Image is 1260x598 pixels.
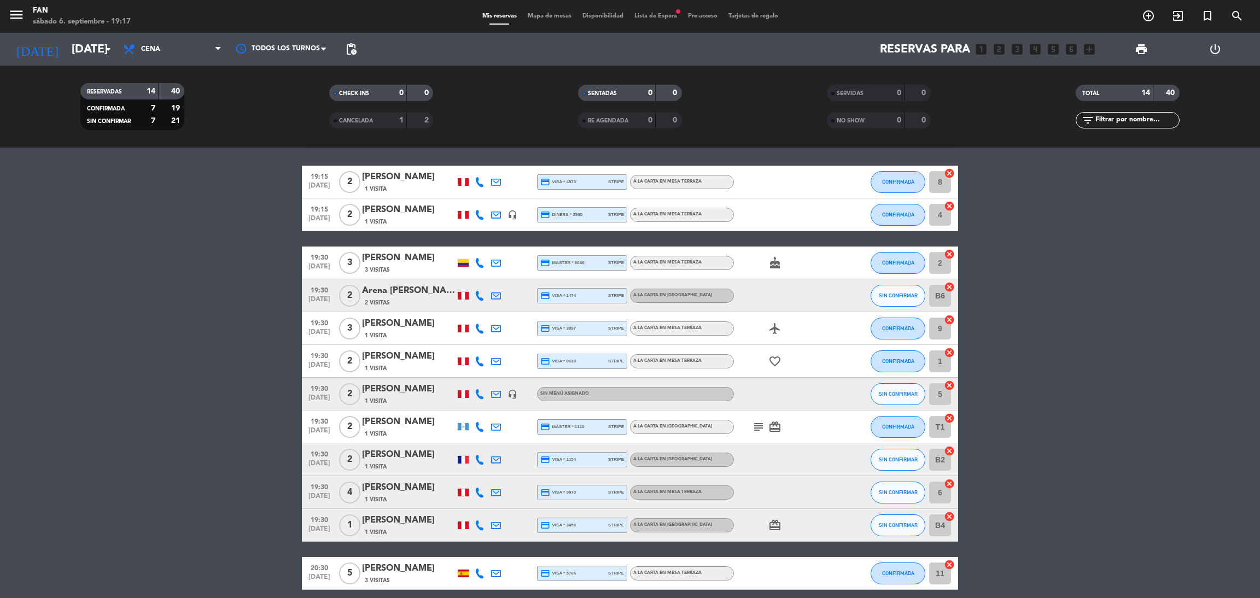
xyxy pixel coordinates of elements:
i: looks_4 [1028,42,1042,56]
i: card_giftcard [768,519,781,532]
div: [PERSON_NAME] [362,251,455,265]
span: A la carta en [GEOGRAPHIC_DATA] [633,523,712,527]
strong: 0 [897,116,901,124]
i: cancel [944,511,955,522]
span: visa * 1474 [540,291,576,301]
button: CONFIRMADA [871,416,925,438]
strong: 0 [921,89,928,97]
span: print [1135,43,1148,56]
span: visa * 3097 [540,324,576,333]
span: CONFIRMADA [882,570,914,576]
input: Filtrar por nombre... [1094,114,1179,126]
span: 2 Visitas [365,298,390,307]
i: headset_mic [507,389,517,399]
span: visa * 9970 [540,488,576,497]
strong: 0 [921,116,928,124]
span: 3 [339,252,360,274]
span: CONFIRMADA [87,106,125,112]
i: credit_card [540,356,550,366]
strong: 40 [171,87,182,95]
i: subject [752,420,765,433]
div: [PERSON_NAME] [362,561,455,576]
div: Fan [33,5,131,16]
span: Disponibilidad [577,13,629,19]
i: power_settings_new [1209,43,1222,56]
span: 1 [339,514,360,536]
i: credit_card [540,488,550,497]
span: 1 Visita [365,364,387,373]
i: card_giftcard [768,420,781,433]
button: menu [8,7,25,27]
strong: 7 [151,117,155,125]
span: stripe [608,489,624,496]
button: SIN CONFIRMAR [871,383,925,405]
span: CANCELADA [339,118,373,124]
i: turned_in_not [1201,9,1214,22]
i: cancel [944,282,955,292]
i: exit_to_app [1171,9,1185,22]
span: [DATE] [306,361,333,374]
span: A la carta en [GEOGRAPHIC_DATA] [633,293,712,297]
strong: 0 [648,116,652,124]
button: SIN CONFIRMAR [871,514,925,536]
span: 1 Visita [365,218,387,226]
i: cancel [944,445,955,456]
i: airplanemode_active [768,322,781,335]
i: favorite_border [768,355,781,368]
span: fiber_manual_record [675,8,681,15]
span: RE AGENDADA [588,118,628,124]
span: CONFIRMADA [882,358,914,364]
span: 3 Visitas [365,576,390,585]
span: A la carta en Mesa Terraza [633,179,702,184]
div: [PERSON_NAME] [362,513,455,527]
span: 19:30 [306,382,333,394]
strong: 0 [648,89,652,97]
span: Mis reservas [477,13,522,19]
strong: 21 [171,117,182,125]
i: cancel [944,314,955,325]
span: RESERVADAS [87,89,122,95]
span: CONFIRMADA [882,260,914,266]
span: 1 Visita [365,462,387,471]
i: looks_5 [1046,42,1060,56]
strong: 1 [399,116,404,124]
span: A la carta en Mesa Terraza [633,260,702,265]
i: looks_6 [1064,42,1078,56]
i: looks_two [992,42,1006,56]
span: [DATE] [306,525,333,538]
strong: 0 [673,89,679,97]
span: Pre-acceso [682,13,723,19]
span: [DATE] [306,394,333,407]
span: 19:30 [306,447,333,460]
span: 5 [339,562,360,584]
i: cancel [944,347,955,358]
span: TOTAL [1082,91,1099,96]
span: [DATE] [306,329,333,341]
i: cancel [944,168,955,179]
span: [DATE] [306,215,333,227]
span: 2 [339,350,360,372]
i: credit_card [540,324,550,333]
strong: 14 [147,87,155,95]
div: LOG OUT [1178,33,1252,66]
span: stripe [608,357,624,365]
div: [PERSON_NAME] [362,170,455,184]
i: [DATE] [8,37,66,61]
i: cancel [944,413,955,424]
span: master * 8086 [540,258,585,268]
i: credit_card [540,422,550,432]
span: 1 Visita [365,397,387,406]
span: [DATE] [306,573,333,586]
span: stripe [608,570,624,577]
span: stripe [608,178,624,185]
span: Reservas para [880,43,970,56]
div: [PERSON_NAME] [362,203,455,217]
div: Arena [PERSON_NAME] [362,284,455,298]
span: diners * 3995 [540,210,582,220]
span: 20:30 [306,561,333,573]
i: filter_list [1081,114,1094,127]
span: 1 Visita [365,495,387,504]
span: A la carta en Mesa Terraza [633,326,702,330]
span: Tarjetas de regalo [723,13,784,19]
span: 1 Visita [365,528,387,537]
